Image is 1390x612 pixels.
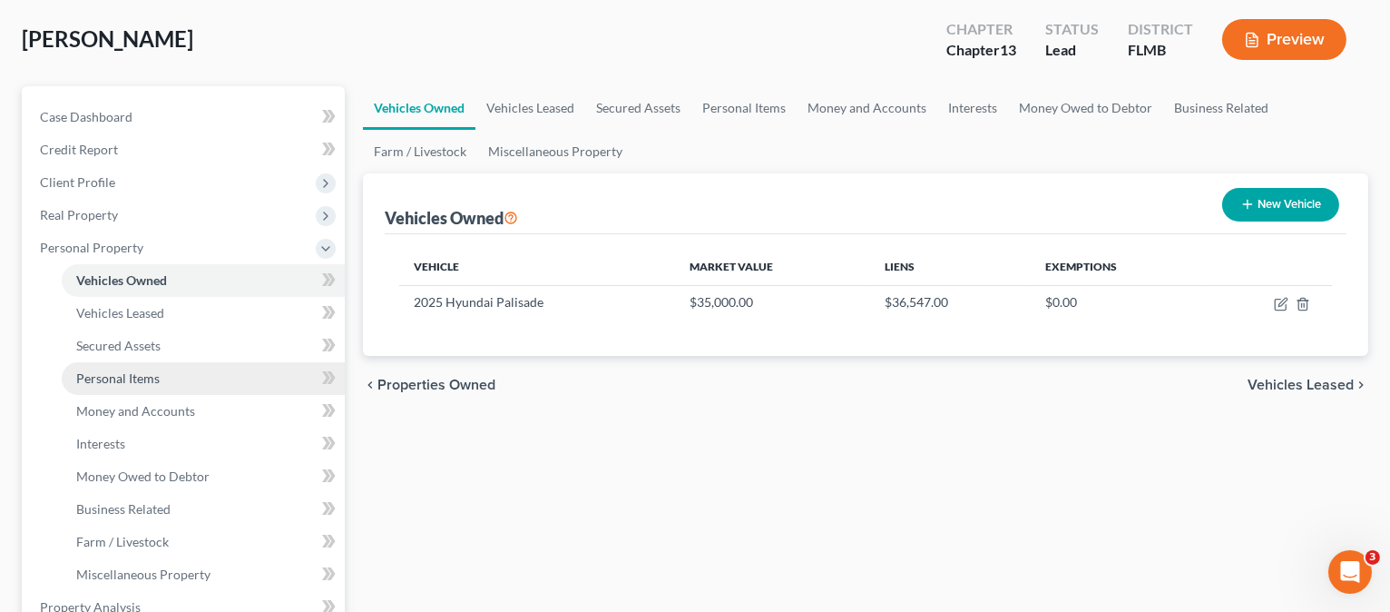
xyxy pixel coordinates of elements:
a: Business Related [62,493,345,526]
a: Secured Assets [62,330,345,362]
a: Business Related [1163,86,1279,130]
button: New Vehicle [1222,188,1339,222]
a: Personal Items [62,362,345,395]
td: $36,547.00 [870,285,1031,320]
a: Case Dashboard [25,101,345,133]
th: Exemptions [1031,249,1206,285]
span: Real Property [40,207,118,222]
div: Chapter [946,40,1016,61]
span: Interests [76,436,125,451]
span: 13 [1000,41,1016,58]
a: Farm / Livestock [62,526,345,558]
a: Money and Accounts [797,86,937,130]
a: Miscellaneous Property [477,130,633,173]
span: Personal Property [40,240,143,255]
span: Business Related [76,501,171,517]
span: Credit Report [40,142,118,157]
div: Status [1045,19,1099,40]
i: chevron_left [363,378,377,392]
div: District [1128,19,1193,40]
a: Credit Report [25,133,345,166]
a: Vehicles Owned [62,264,345,297]
td: $35,000.00 [675,285,870,320]
th: Liens [870,249,1031,285]
span: Case Dashboard [40,109,132,124]
th: Market Value [675,249,870,285]
a: Personal Items [691,86,797,130]
a: Money Owed to Debtor [62,460,345,493]
span: Miscellaneous Property [76,567,210,582]
div: FLMB [1128,40,1193,61]
a: Vehicles Leased [62,297,345,330]
button: chevron_left Properties Owned [363,378,495,392]
span: 3 [1366,550,1380,565]
a: Vehicles Leased [475,86,585,130]
span: [PERSON_NAME] [22,25,193,52]
span: Farm / Livestock [76,534,169,549]
td: 2025 Hyundai Palisade [399,285,675,320]
div: Lead [1045,40,1099,61]
td: $0.00 [1031,285,1206,320]
i: chevron_right [1354,378,1368,392]
span: Secured Assets [76,338,161,353]
span: Money Owed to Debtor [76,469,210,484]
div: Chapter [946,19,1016,40]
a: Miscellaneous Property [62,558,345,591]
a: Money Owed to Debtor [1008,86,1163,130]
a: Interests [937,86,1008,130]
span: Properties Owned [377,378,495,392]
span: Personal Items [76,370,160,386]
a: Interests [62,428,345,460]
span: Money and Accounts [76,403,195,419]
a: Money and Accounts [62,395,345,428]
a: Farm / Livestock [363,130,477,173]
div: Vehicles Owned [385,207,518,229]
span: Vehicles Leased [76,305,164,321]
span: Vehicles Leased [1248,378,1354,392]
span: Client Profile [40,174,115,190]
a: Vehicles Owned [363,86,475,130]
button: Vehicles Leased chevron_right [1248,378,1368,392]
span: Vehicles Owned [76,272,167,288]
button: Preview [1222,19,1346,60]
iframe: Intercom live chat [1328,550,1372,594]
a: Secured Assets [585,86,691,130]
th: Vehicle [399,249,675,285]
